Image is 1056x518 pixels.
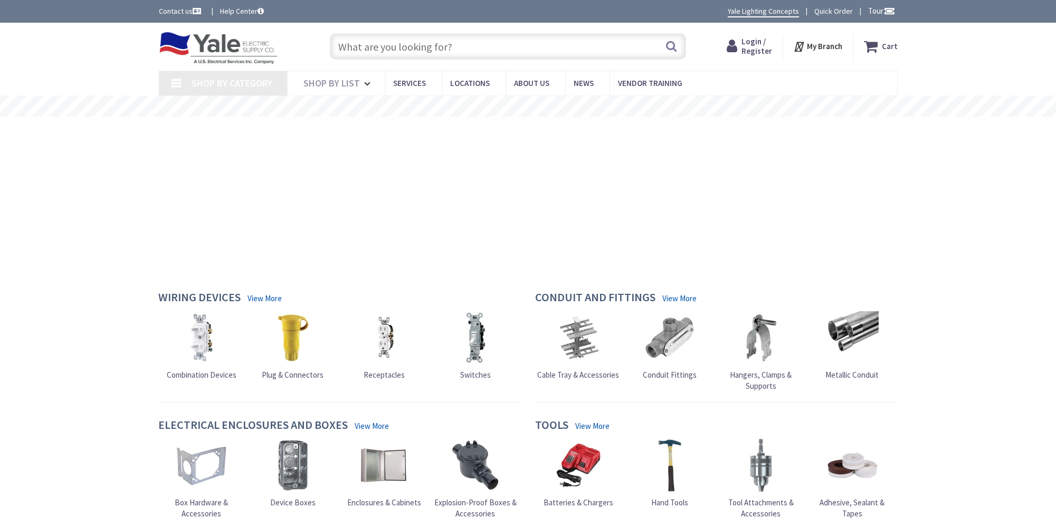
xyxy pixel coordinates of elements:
span: Plug & Connectors [262,370,324,380]
a: Receptacles Receptacles [358,311,411,380]
h4: Electrical Enclosures and Boxes [158,418,348,434]
img: Yale Electric Supply Co. [159,32,278,64]
img: Batteries & Chargers [552,439,605,492]
span: Tour [868,6,895,16]
span: About Us [514,78,549,88]
img: Box Hardware & Accessories [175,439,228,492]
span: Services [393,78,426,88]
h4: Tools [535,418,568,434]
span: Enclosures & Cabinets [347,497,421,507]
img: Adhesive, Sealant & Tapes [826,439,879,492]
span: Cable Tray & Accessories [537,370,619,380]
a: Help Center [220,6,264,16]
div: My Branch [793,37,842,56]
a: Contact us [159,6,203,16]
a: View More [662,293,697,304]
span: Conduit Fittings [643,370,697,380]
a: Cable Tray & Accessories Cable Tray & Accessories [537,311,619,380]
strong: Cart [882,37,898,56]
a: View More [248,293,282,304]
span: Receptacles [364,370,405,380]
a: Enclosures & Cabinets Enclosures & Cabinets [347,439,421,508]
span: Metallic Conduit [825,370,879,380]
a: Login / Register [727,37,772,56]
a: Combination Devices Combination Devices [167,311,236,380]
span: Switches [460,370,491,380]
strong: My Branch [807,41,842,51]
h4: Wiring Devices [158,291,241,306]
img: Combination Devices [175,311,228,364]
a: Hangers, Clamps & Supports Hangers, Clamps & Supports [718,311,804,392]
span: Hangers, Clamps & Supports [730,370,792,391]
a: Batteries & Chargers Batteries & Chargers [544,439,613,508]
img: Tool Attachments & Accessories [735,439,787,492]
img: Hangers, Clamps & Supports [735,311,787,364]
span: Hand Tools [651,497,688,507]
img: Device Boxes [267,439,319,492]
img: Enclosures & Cabinets [358,439,411,492]
a: Conduit Fittings Conduit Fittings [643,311,697,380]
a: Cart [864,37,898,56]
img: Hand Tools [643,439,696,492]
a: Switches Switches [449,311,502,380]
img: Cable Tray & Accessories [552,311,605,364]
img: Explosion-Proof Boxes & Accessories [449,439,502,492]
a: Metallic Conduit Metallic Conduit [825,311,879,380]
img: Switches [449,311,502,364]
img: Plug & Connectors [267,311,319,364]
span: Shop By Category [192,77,272,89]
a: View More [575,420,610,431]
a: Yale Lighting Concepts [728,6,799,17]
a: Plug & Connectors Plug & Connectors [262,311,324,380]
span: Vendor Training [618,78,682,88]
span: Batteries & Chargers [544,497,613,507]
span: Shop By List [303,77,360,89]
span: Combination Devices [167,370,236,380]
span: Login / Register [741,36,772,56]
span: Device Boxes [270,497,316,507]
a: Quick Order [814,6,853,16]
span: News [574,78,594,88]
span: Locations [450,78,490,88]
h4: Conduit and Fittings [535,291,655,306]
img: Metallic Conduit [826,311,879,364]
input: What are you looking for? [330,33,686,60]
img: Conduit Fittings [643,311,696,364]
a: Hand Tools Hand Tools [643,439,696,508]
img: Receptacles [358,311,411,364]
a: View More [355,420,389,431]
a: Device Boxes Device Boxes [267,439,319,508]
